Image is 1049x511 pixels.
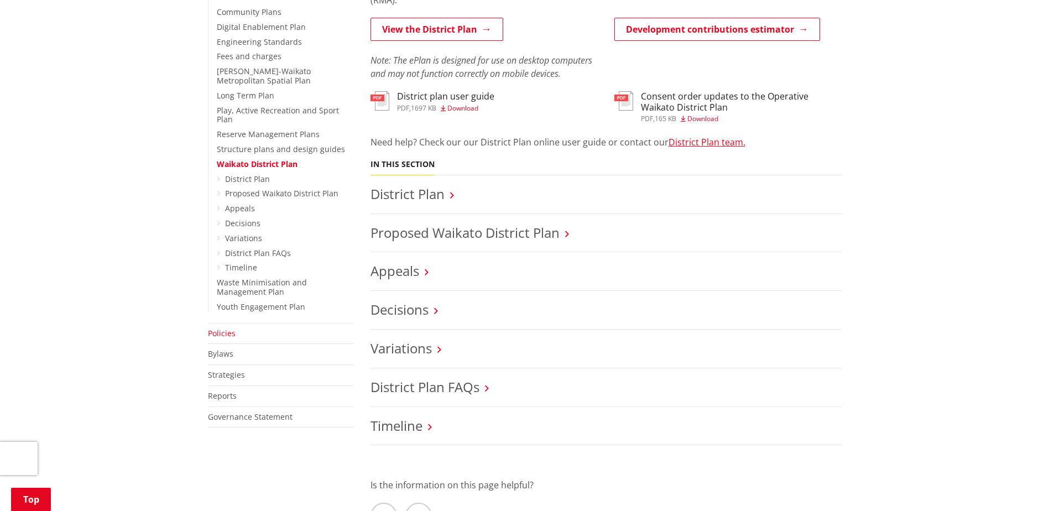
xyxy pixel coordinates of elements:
[208,348,233,359] a: Bylaws
[225,203,255,213] a: Appeals
[370,416,422,435] a: Timeline
[370,160,435,169] h5: In this section
[411,103,436,113] span: 1697 KB
[397,103,409,113] span: pdf
[370,262,419,280] a: Appeals
[225,233,262,243] a: Variations
[217,301,305,312] a: Youth Engagement Plan
[641,114,653,123] span: pdf
[370,223,560,242] a: Proposed Waikato District Plan
[217,22,306,32] a: Digital Enablement Plan
[217,144,345,154] a: Structure plans and design guides
[397,91,494,102] h3: District plan user guide
[217,7,281,17] a: Community Plans
[208,369,245,380] a: Strategies
[370,378,479,396] a: District Plan FAQs
[217,90,274,101] a: Long Term Plan
[225,218,260,228] a: Decisions
[669,136,745,148] a: District Plan team.
[217,129,320,139] a: Reserve Management Plans
[217,159,298,169] a: Waikato District Plan
[217,51,281,61] a: Fees and charges
[217,36,302,47] a: Engineering Standards
[225,188,338,199] a: Proposed Waikato District Plan
[370,300,429,319] a: Decisions
[217,277,307,297] a: Waste Minimisation and Management Plan
[614,91,633,111] img: document-pdf.svg
[370,478,842,492] p: Is the information on this page helpful?
[614,91,842,122] a: Consent order updates to the Operative Waikato District Plan pdf,165 KB Download
[208,411,293,422] a: Governance Statement
[225,174,270,184] a: District Plan
[447,103,478,113] span: Download
[208,390,237,401] a: Reports
[641,116,842,122] div: ,
[208,328,236,338] a: Policies
[397,105,494,112] div: ,
[225,262,257,273] a: Timeline
[641,91,842,112] h3: Consent order updates to the Operative Waikato District Plan
[998,465,1038,504] iframe: Messenger Launcher
[655,114,676,123] span: 165 KB
[370,54,592,80] em: Note: The ePlan is designed for use on desktop computers and may not function correctly on mobile...
[370,135,842,149] p: Need help? Check our our District Plan online user guide or contact our
[370,185,445,203] a: District Plan
[217,66,311,86] a: [PERSON_NAME]-Waikato Metropolitan Spatial Plan
[370,339,432,357] a: Variations
[217,105,339,125] a: Play, Active Recreation and Sport Plan
[370,91,494,111] a: District plan user guide pdf,1697 KB Download
[687,114,718,123] span: Download
[225,248,291,258] a: District Plan FAQs
[370,18,503,41] a: View the District Plan
[614,18,820,41] a: Development contributions estimator
[11,488,51,511] a: Top
[370,91,389,111] img: document-pdf.svg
